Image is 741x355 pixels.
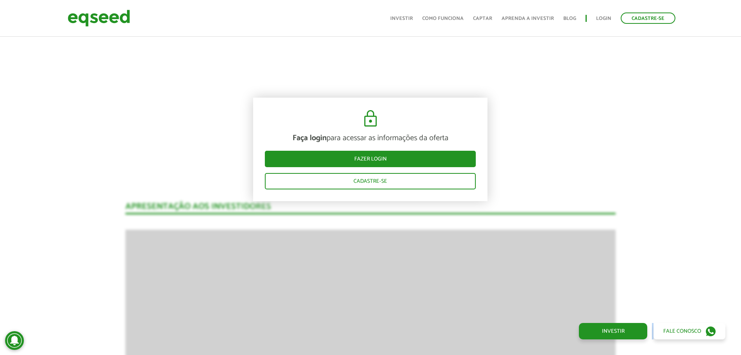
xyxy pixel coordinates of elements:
strong: Faça login [293,132,327,144]
a: Investir [579,323,647,339]
img: EqSeed [68,8,130,29]
a: Aprenda a investir [502,16,554,21]
a: Captar [473,16,492,21]
a: Como funciona [422,16,464,21]
a: Investir [390,16,413,21]
a: Login [596,16,611,21]
img: cadeado.svg [361,109,380,128]
a: Cadastre-se [621,12,675,24]
a: Cadastre-se [265,173,476,189]
a: Fazer login [265,151,476,167]
a: Blog [563,16,576,21]
p: para acessar as informações da oferta [265,134,476,143]
a: Fale conosco [654,323,725,339]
